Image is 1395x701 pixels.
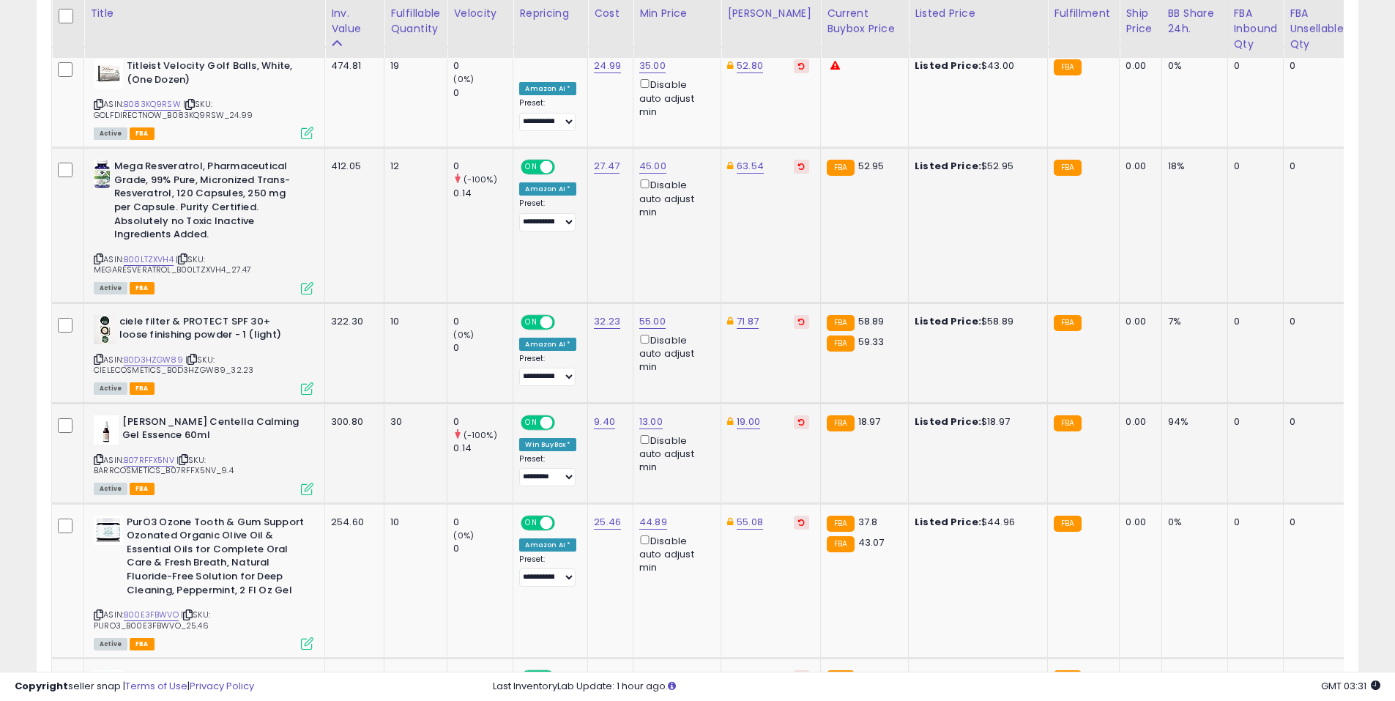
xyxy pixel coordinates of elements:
a: B0D3HZGW89 [124,354,183,366]
div: Disable auto adjust min [639,177,710,219]
div: 0.00 [1126,516,1150,529]
div: 12 [390,160,436,173]
a: 63.54 [737,159,764,174]
div: $18.97 [915,415,1036,429]
div: Fulfillable Quantity [390,6,441,37]
div: Preset: [519,199,576,231]
b: Listed Price: [915,159,981,173]
a: Privacy Policy [190,679,254,693]
img: 41RRFSTyx6L._SL40_.jpg [94,516,123,545]
span: 37.8 [858,515,878,529]
div: 0.14 [453,187,513,200]
div: Disable auto adjust min [639,76,710,119]
div: 0 [1234,415,1273,429]
div: Preset: [519,454,576,487]
div: seller snap | | [15,680,254,694]
div: 0 [1234,516,1273,529]
small: (0%) [453,73,474,85]
a: 45.00 [639,159,666,174]
div: Ship Price [1126,6,1155,37]
b: Listed Price: [915,314,981,328]
div: Preset: [519,98,576,131]
i: This overrides the store level Dynamic Max Price for this listing [727,61,733,70]
span: FBA [130,483,155,495]
div: 0.14 [453,442,513,455]
span: 59.33 [858,335,885,349]
div: 0 [1234,160,1273,173]
a: 25.46 [594,515,621,530]
div: FBA inbound Qty [1234,6,1278,52]
div: 0 [453,86,513,100]
div: Win BuyBox * [519,438,576,451]
div: Inv. value [331,6,378,37]
span: ON [523,161,541,174]
small: FBA [827,415,854,431]
span: 2025-10-14 03:31 GMT [1321,679,1380,693]
a: 9.40 [594,415,615,429]
div: FBA Unsellable Qty [1290,6,1344,52]
span: FBA [130,282,155,294]
div: $58.89 [915,315,1036,328]
small: FBA [827,335,854,352]
a: 55.00 [639,314,666,329]
small: (-100%) [464,429,497,441]
a: 52.80 [737,59,763,73]
div: 0.00 [1126,315,1150,328]
div: 322.30 [331,315,373,328]
div: Amazon AI * [519,538,576,552]
div: 0 [453,415,513,429]
span: | SKU: MEGARESVERATROL_B00LTZXVH4_27.47 [94,253,251,275]
small: FBA [1054,59,1081,75]
small: FBA [827,315,854,331]
div: Listed Price [915,6,1041,21]
div: Disable auto adjust min [639,533,710,575]
small: FBA [1054,516,1081,532]
i: Revert to store-level Dynamic Max Price [798,62,805,70]
div: ASIN: [94,415,313,494]
b: Mega Resveratrol, Pharmaceutical Grade, 99% Pure, Micronized Trans-Resveratrol, 120 Capsules, 250... [114,160,292,245]
div: 412.05 [331,160,373,173]
div: 0 [453,516,513,529]
b: Titleist Velocity Golf Balls, White, (One Dozen) [127,59,305,90]
b: PurO3 Ozone Tooth & Gum Support Ozonated Organic Olive Oil & Essential Oils for Complete Oral Car... [127,516,305,601]
strong: Copyright [15,679,68,693]
span: OFF [553,161,576,174]
div: Last InventoryLab Update: 1 hour ago. [493,680,1380,694]
div: 0 [1290,415,1339,429]
span: All listings currently available for purchase on Amazon [94,483,127,495]
span: 58.89 [858,314,885,328]
b: Listed Price: [915,415,981,429]
div: 254.60 [331,516,373,529]
a: 27.47 [594,159,620,174]
div: 0 [1290,516,1339,529]
div: $43.00 [915,59,1036,73]
a: 13.00 [639,415,663,429]
span: ON [523,516,541,529]
div: 18% [1168,160,1216,173]
div: Amazon AI * [519,82,576,95]
div: $52.95 [915,160,1036,173]
img: 21X2eXpyBPS._SL40_.jpg [94,415,119,445]
div: 30 [390,415,436,429]
b: Listed Price: [915,515,981,529]
small: (0%) [453,329,474,341]
span: FBA [130,127,155,140]
div: 0 [1290,315,1339,328]
div: Cost [594,6,627,21]
div: 0% [1168,59,1216,73]
a: B00E3FBWVO [124,609,179,621]
div: Repricing [519,6,581,21]
div: 0 [453,341,513,355]
span: | SKU: GOLFDIRECTNOW_B083KQ9RSW_24.99 [94,98,253,120]
a: 24.99 [594,59,621,73]
div: [PERSON_NAME] [727,6,814,21]
span: 43.07 [858,535,885,549]
span: OFF [553,416,576,429]
div: 94% [1168,415,1216,429]
a: 55.08 [737,515,763,530]
span: OFF [553,316,576,328]
div: 0.00 [1126,59,1150,73]
div: ASIN: [94,315,313,393]
div: 0 [1234,315,1273,328]
div: Current Buybox Price [827,6,902,37]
